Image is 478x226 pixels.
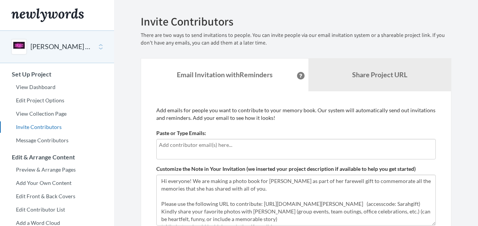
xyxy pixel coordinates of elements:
[156,175,436,226] textarea: Hi everyone! We are making a photo book for [PERSON_NAME] as part of her farewell gift to commemo...
[0,71,114,78] h3: Set Up Project
[0,154,114,161] h3: Edit & Arrange Content
[156,165,416,173] label: Customize the Note in Your Invitation (we inserted your project description if available to help ...
[11,8,84,22] img: Newlywords logo
[352,70,407,79] b: Share Project URL
[177,70,273,79] strong: Email Invitation with Reminders
[156,107,436,122] p: Add emails for people you want to contribute to your memory book. Our system will automatically s...
[159,141,433,149] input: Add contributor email(s) here...
[30,42,92,52] button: [PERSON_NAME] @ Sony
[141,32,451,47] p: There are two ways to send invitations to people. You can invite people via our email invitation ...
[141,15,451,28] h2: Invite Contributors
[156,129,206,137] label: Paste or Type Emails:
